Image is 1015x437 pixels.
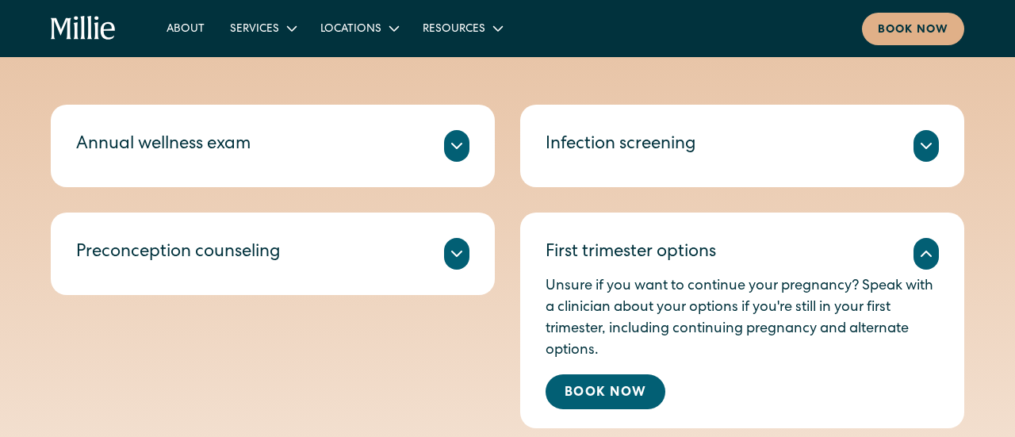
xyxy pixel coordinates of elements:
a: Book Now [546,374,665,409]
a: About [154,15,217,41]
div: Resources [410,15,514,41]
div: Locations [320,21,381,38]
div: Locations [308,15,410,41]
a: Book now [862,13,964,45]
div: Annual wellness exam [76,132,251,159]
p: Unsure if you want to continue your pregnancy? Speak with a clinician about your options if you'r... [546,276,939,362]
div: Resources [423,21,485,38]
div: Infection screening [546,132,696,159]
div: Book now [878,22,948,39]
div: Services [230,21,279,38]
div: First trimester options [546,240,716,266]
div: Services [217,15,308,41]
a: home [51,16,116,41]
div: Preconception counseling [76,240,281,266]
